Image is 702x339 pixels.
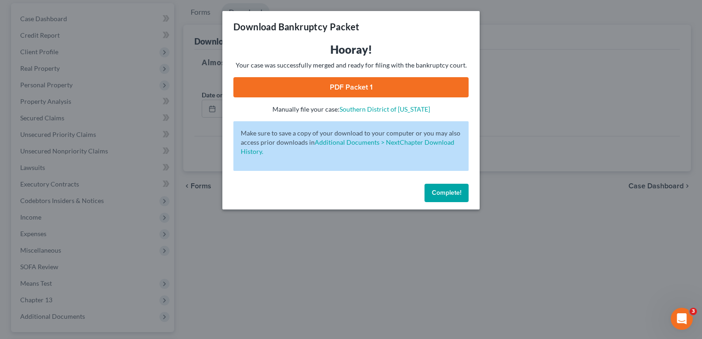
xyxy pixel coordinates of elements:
h3: Download Bankruptcy Packet [233,20,359,33]
iframe: Intercom live chat [671,308,693,330]
a: Additional Documents > NextChapter Download History. [241,138,454,155]
p: Your case was successfully merged and ready for filing with the bankruptcy court. [233,61,469,70]
h3: Hooray! [233,42,469,57]
p: Manually file your case: [233,105,469,114]
span: Complete! [432,189,461,197]
span: 3 [690,308,697,315]
button: Complete! [425,184,469,202]
a: Southern District of [US_STATE] [340,105,430,113]
a: PDF Packet 1 [233,77,469,97]
p: Make sure to save a copy of your download to your computer or you may also access prior downloads in [241,129,461,156]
